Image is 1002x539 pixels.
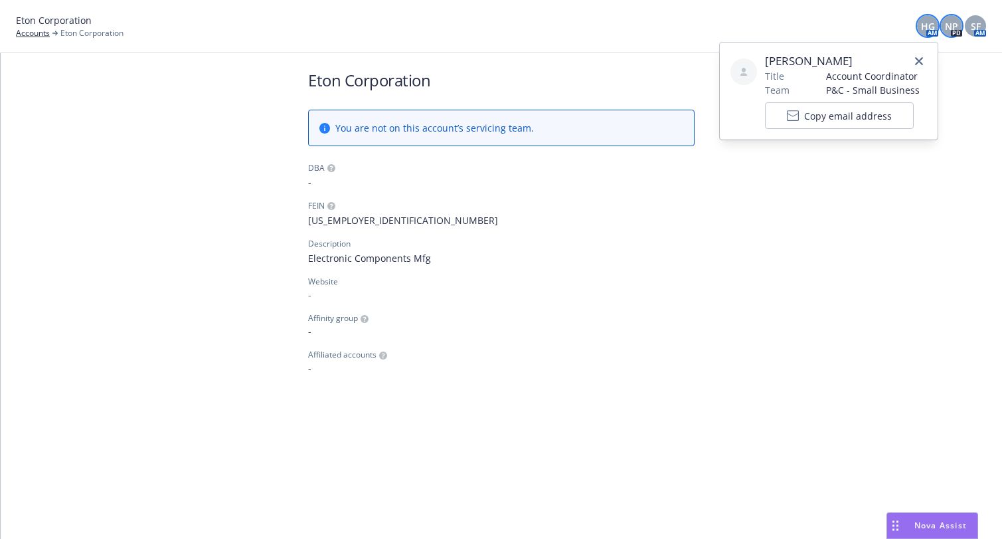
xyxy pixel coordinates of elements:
[765,69,784,83] span: Title
[335,121,534,135] span: You are not on this account’s servicing team.
[308,213,695,227] span: [US_EMPLOYER_IDENTIFICATION_NUMBER]
[308,288,695,302] div: -
[308,361,695,375] span: -
[826,69,920,83] span: Account Coordinator
[887,513,904,538] div: Drag to move
[308,349,376,361] span: Affiliated accounts
[60,27,124,39] span: Eton Corporation
[826,83,920,97] span: P&C - Small Business
[308,324,695,338] span: -
[308,200,325,212] div: FEIN
[308,238,351,250] div: Description
[16,13,92,27] span: Eton Corporation
[308,312,358,324] span: Affinity group
[911,53,927,69] a: close
[308,162,325,174] div: DBA
[16,27,50,39] a: Accounts
[308,276,695,288] div: Website
[914,520,967,531] span: Nova Assist
[804,109,892,123] span: Copy email address
[765,83,790,97] span: Team
[886,512,978,539] button: Nova Assist
[765,53,920,69] span: [PERSON_NAME]
[765,102,914,129] button: Copy email address
[971,19,981,33] span: SF
[308,69,695,91] h1: Eton Corporation
[308,251,695,265] span: Electronic Components Mfg
[308,175,695,189] span: -
[921,19,935,33] span: HG
[945,19,958,33] span: NP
